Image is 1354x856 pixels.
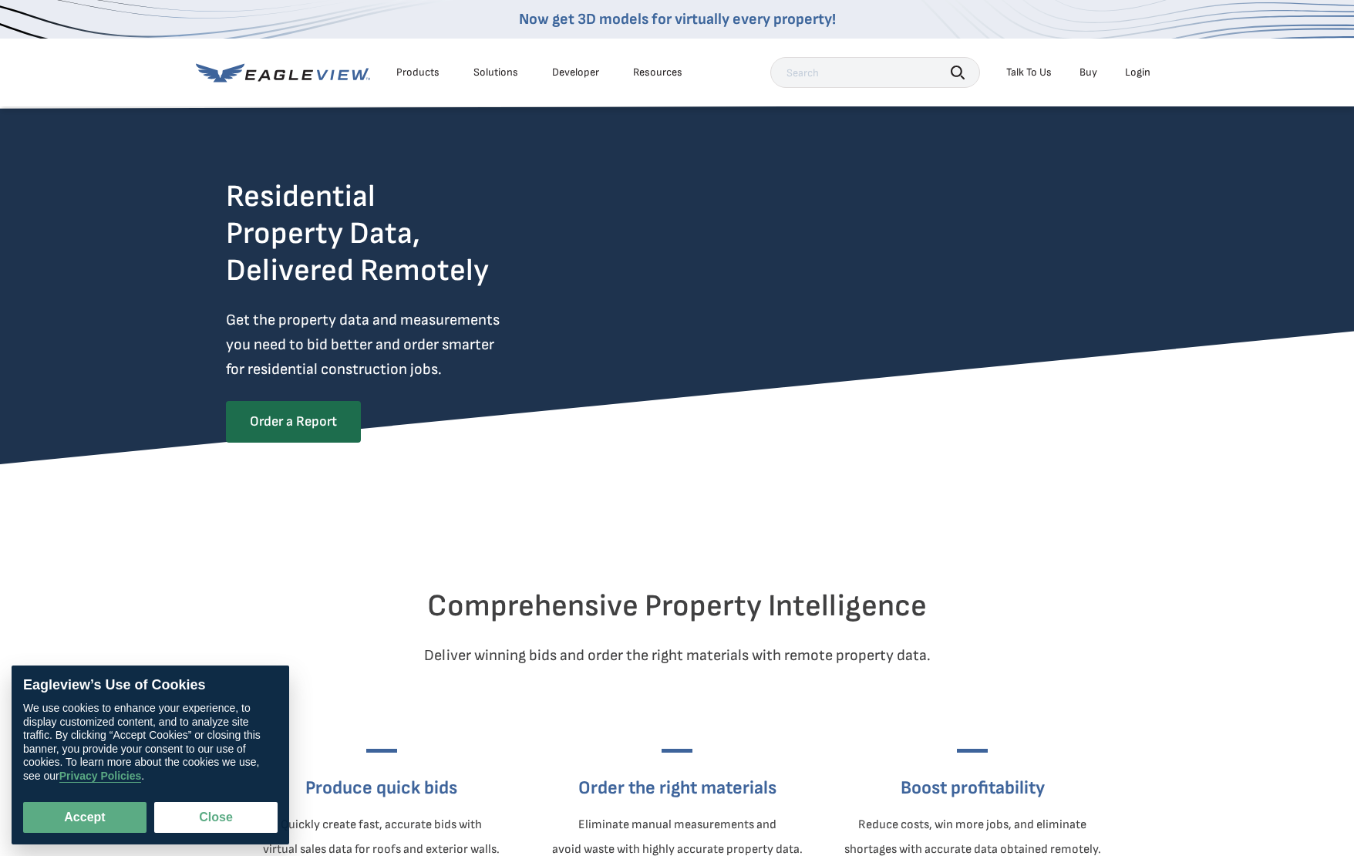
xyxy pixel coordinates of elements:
[23,802,147,833] button: Accept
[226,308,564,382] p: Get the property data and measurements you need to bid better and order smarter for residential c...
[552,66,599,79] a: Developer
[226,643,1128,668] p: Deliver winning bids and order the right materials with remote property data.
[1006,66,1052,79] div: Talk To Us
[23,677,278,694] div: Eagleview’s Use of Cookies
[154,802,278,833] button: Close
[226,178,489,289] h2: Residential Property Data, Delivered Remotely
[519,10,836,29] a: Now get 3D models for virtually every property!
[226,401,361,443] a: Order a Report
[552,776,803,800] h3: Order the right materials
[1079,66,1097,79] a: Buy
[226,588,1128,625] h2: Comprehensive Property Intelligence
[396,66,440,79] div: Products
[770,57,980,88] input: Search
[59,770,142,783] a: Privacy Policies
[263,776,500,800] h3: Produce quick bids
[844,776,1101,800] h3: Boost profitability
[633,66,682,79] div: Resources
[473,66,518,79] div: Solutions
[1125,66,1150,79] div: Login
[23,702,278,783] div: We use cookies to enhance your experience, to display customized content, and to analyze site tra...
